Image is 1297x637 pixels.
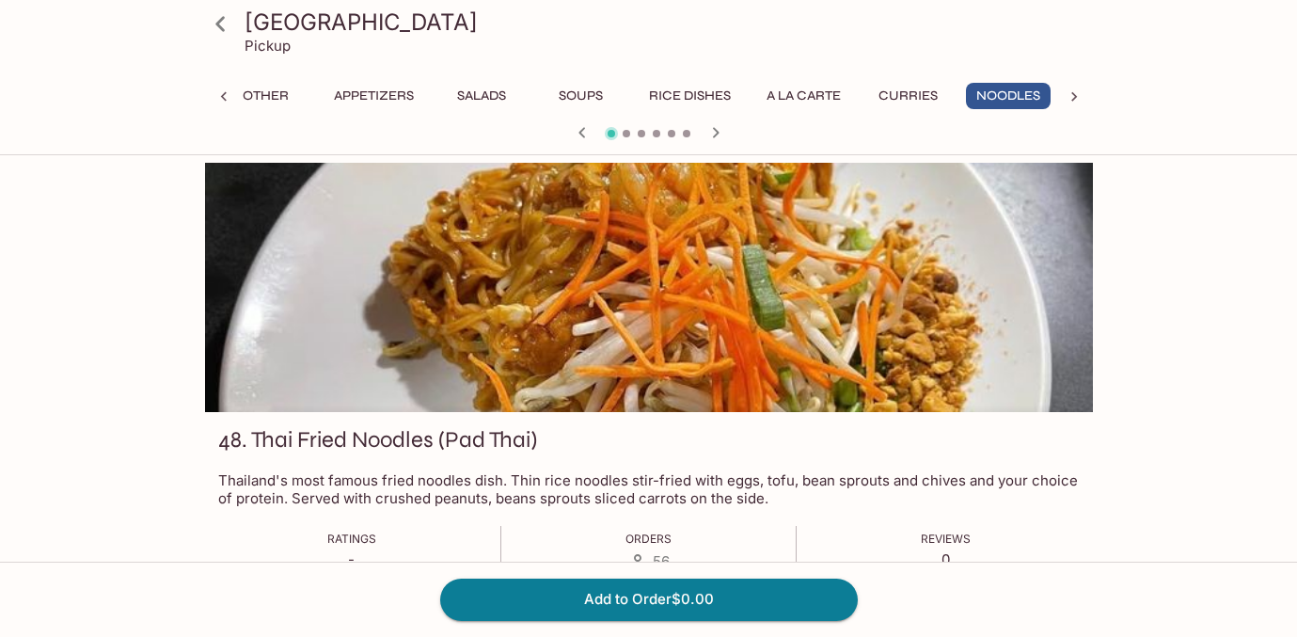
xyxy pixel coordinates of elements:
[439,83,524,109] button: Salads
[205,163,1093,412] div: 48. Thai Fried Noodles (Pad Thai)
[921,532,971,546] span: Reviews
[218,425,537,454] h3: 48. Thai Fried Noodles (Pad Thai)
[224,83,308,109] button: Other
[625,532,672,546] span: Orders
[653,552,670,570] span: 56
[327,532,376,546] span: Ratings
[921,550,971,568] p: 0
[218,471,1080,507] p: Thailand's most famous fried noodles dish. Thin rice noodles stir-fried with eggs, tofu, bean spr...
[639,83,741,109] button: Rice Dishes
[324,83,424,109] button: Appetizers
[245,37,291,55] p: Pickup
[539,83,624,109] button: Soups
[966,83,1051,109] button: Noodles
[866,83,951,109] button: Curries
[245,8,1085,37] h3: [GEOGRAPHIC_DATA]
[440,579,858,620] button: Add to Order$0.00
[327,550,376,568] p: -
[756,83,851,109] button: A La Carte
